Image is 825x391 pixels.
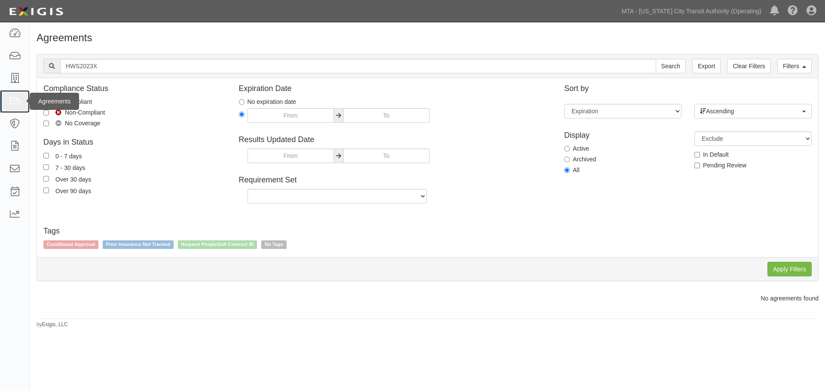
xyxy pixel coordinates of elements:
label: In Default [694,150,729,159]
input: All [564,167,570,173]
a: MTA - [US_STATE] City Transit Authority (Operating) [617,3,766,20]
input: To [343,149,430,163]
a: Exigis, LLC [42,321,68,327]
label: No Coverage [43,119,101,127]
input: Over 30 days [43,176,49,182]
label: Active [564,144,589,153]
h4: Sort by [564,85,812,93]
input: 7 - 30 days [43,164,49,170]
input: Non-Compliant [43,110,49,115]
h1: Agreements [37,32,819,43]
a: Export [692,59,721,73]
h4: Days in Status [43,138,226,147]
label: No expiration date [239,97,296,106]
h4: Tags [43,227,812,236]
div: Agreements [30,93,79,110]
h4: Expiration Date [239,85,552,93]
span: No Tags [261,240,287,249]
h4: Requirement Set [239,176,552,185]
input: Pending Review [694,163,700,168]
span: Request PeopleSoft Contract ID [178,240,257,249]
small: by [37,321,68,328]
div: 0 - 7 days [55,151,82,161]
input: No Coverage [43,121,49,126]
label: Non-Compliant [43,108,105,117]
input: From [247,108,334,123]
div: No agreements found [30,294,825,303]
input: Archived [564,157,570,162]
h4: Display [564,131,681,140]
input: Active [564,146,570,152]
label: Pending Review [694,161,746,170]
label: Archived [564,155,596,164]
i: Help Center - Complianz [788,6,798,16]
span: Prior Insurance Not Tracked [103,240,174,249]
div: Over 90 days [55,186,91,195]
h4: Results Updated Date [239,136,552,144]
input: Search [60,59,656,73]
input: From [247,149,334,163]
input: 0 - 7 days [43,153,49,158]
div: Over 30 days [55,174,91,184]
span: Conditional Approval [43,240,98,249]
input: No expiration date [239,99,244,105]
input: To [343,108,430,123]
span: Ascending [700,107,801,115]
input: Over 90 days [43,188,49,193]
h4: Compliance Status [43,85,226,93]
a: Clear Filters [727,59,770,73]
div: 7 - 30 days [55,163,85,172]
button: Ascending [694,104,812,118]
img: logo-5460c22ac91f19d4615b14bd174203de0afe785f0fc80cf4dbbc73dc1793850b.png [6,4,66,19]
input: Search [656,59,686,73]
input: In Default [694,152,700,158]
a: Filters [777,59,812,73]
label: All [564,166,580,174]
input: Apply Filters [767,262,812,276]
